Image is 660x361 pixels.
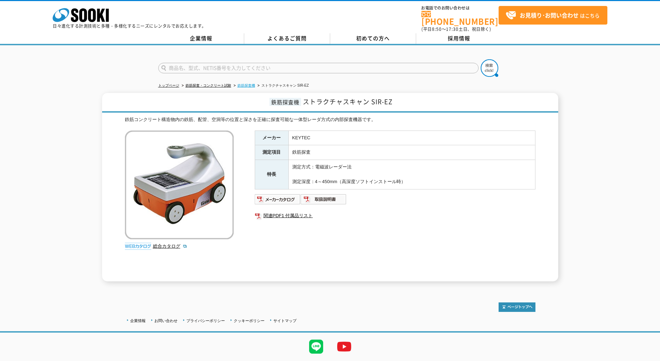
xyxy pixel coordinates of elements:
span: はこちら [506,10,600,21]
img: btn_search.png [481,59,498,77]
img: メーカーカタログ [255,194,301,205]
img: ストラクチャスキャン SIR-EZ [125,131,234,239]
a: 初めての方へ [330,33,416,44]
strong: お見積り･お問い合わせ [520,11,579,19]
a: お問い合わせ [154,319,178,323]
a: お見積り･お問い合わせはこちら [499,6,607,25]
a: 鉄筋探査機 [238,83,255,87]
img: webカタログ [125,243,151,250]
a: 企業情報 [158,33,244,44]
img: YouTube [330,333,358,361]
a: 鉄筋探査・コンクリート試験 [186,83,231,87]
img: LINE [302,333,330,361]
a: 採用情報 [416,33,502,44]
span: 鉄筋探査機 [269,98,301,106]
a: 企業情報 [130,319,146,323]
a: プライバシーポリシー [186,319,225,323]
a: 関連PDF1 付属品リスト [255,211,535,220]
a: トップページ [158,83,179,87]
img: トップページへ [499,302,535,312]
th: メーカー [255,131,288,145]
th: 特長 [255,160,288,189]
a: サイトマップ [273,319,296,323]
th: 測定項目 [255,145,288,160]
a: [PHONE_NUMBER] [421,11,499,25]
span: 初めての方へ [356,34,390,42]
a: メーカーカタログ [255,198,301,203]
a: 取扱説明書 [301,198,347,203]
li: ストラクチャスキャン SIR-EZ [256,82,309,89]
div: 鉄筋コンクリート構造物内の鉄筋、配管、空洞等の位置と深さを正確に探査可能な一体型レーダ方式の内部探査機器です。 [125,116,535,123]
span: ストラクチャスキャン SIR-EZ [303,97,393,106]
span: お電話でのお問い合わせは [421,6,499,10]
td: KEYTEC [288,131,535,145]
p: 日々進化する計測技術と多種・多様化するニーズにレンタルでお応えします。 [53,24,206,28]
span: 8:50 [432,26,442,32]
img: 取扱説明書 [301,194,347,205]
input: 商品名、型式、NETIS番号を入力してください [158,63,479,73]
td: 鉄筋探査 [288,145,535,160]
td: 測定方式：電磁波レーダー法 測定深度：4～450mm（高深度ソフトインストール時） [288,160,535,189]
a: よくあるご質問 [244,33,330,44]
span: (平日 ～ 土日、祝日除く) [421,26,491,32]
a: クッキーポリシー [234,319,265,323]
a: 総合カタログ [153,243,187,249]
span: 17:30 [446,26,459,32]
